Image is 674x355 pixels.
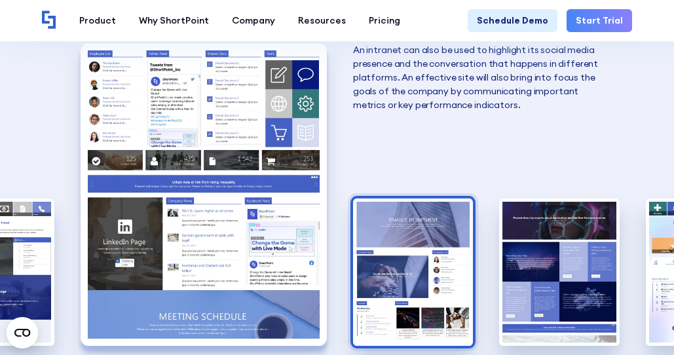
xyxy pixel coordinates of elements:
a: Start Trial [567,9,632,32]
a: Home [42,10,56,30]
iframe: Chat Widget [608,292,674,355]
a: Resources [287,9,358,32]
button: Open CMP widget [7,317,38,348]
div: 3 / 10 [81,43,327,346]
img: Intranet Page Example Social [81,43,327,346]
div: Why ShortPoint [139,14,209,28]
div: Pricing [369,14,400,28]
div: 4 / 10 [353,198,473,346]
img: Best SharePoint Intranet Example Department [353,198,473,346]
div: Company [232,14,275,28]
a: Schedule Demo [468,9,557,32]
a: Product [68,9,128,32]
div: Product [79,14,116,28]
img: Best SharePoint Intranet Example Technology [499,198,619,346]
a: Company [221,9,287,32]
p: An intranet can also be used to highlight its social media presence and the conversation that hap... [353,43,599,112]
a: Why ShortPoint [128,9,221,32]
div: 5 / 10 [499,198,619,346]
a: Pricing [358,9,412,32]
div: Resources [298,14,346,28]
